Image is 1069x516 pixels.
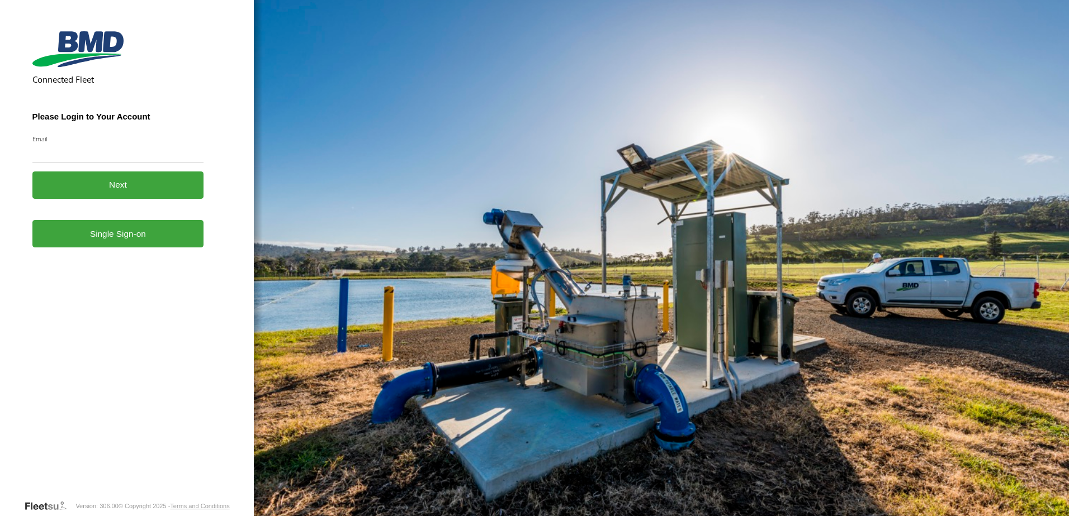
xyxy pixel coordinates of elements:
button: Next [32,171,204,199]
img: BMD [32,31,124,67]
a: Visit our Website [24,500,75,512]
a: Single Sign-on [32,220,204,247]
div: © Copyright 2025 - [119,503,230,509]
div: Version: 306.00 [75,503,118,509]
h3: Please Login to Your Account [32,112,204,121]
a: Terms and Conditions [170,503,229,509]
h2: Connected Fleet [32,74,204,85]
label: Email [32,135,204,143]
